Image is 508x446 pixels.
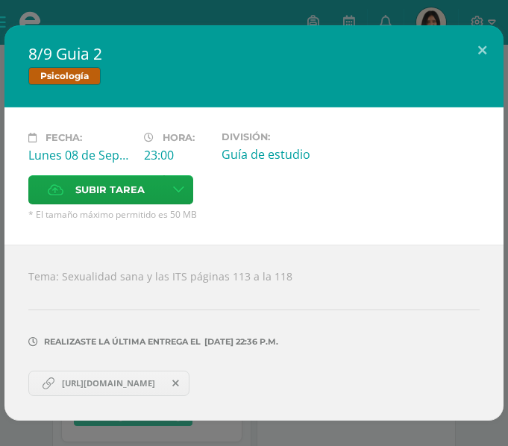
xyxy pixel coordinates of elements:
span: Subir tarea [75,176,145,204]
span: [URL][DOMAIN_NAME] [54,377,163,389]
span: Fecha: [46,132,82,143]
span: Remover entrega [163,375,189,392]
button: Close (Esc) [461,25,504,76]
span: Psicología [28,67,101,85]
span: Hora: [163,132,195,143]
span: Realizaste la última entrega el [44,336,201,347]
span: [DATE] 22:36 p.m. [201,342,278,342]
div: Tema: Sexualidad sana y las ITS páginas 113 a la 118 [4,245,504,421]
h2: 8/9 Guia 2 [28,43,480,64]
label: División: [222,131,325,142]
div: 23:00 [144,147,210,163]
div: Lunes 08 de Septiembre [28,147,132,163]
a: [URL][DOMAIN_NAME] [28,371,189,396]
div: Guía de estudio [222,146,325,163]
span: * El tamaño máximo permitido es 50 MB [28,208,480,221]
